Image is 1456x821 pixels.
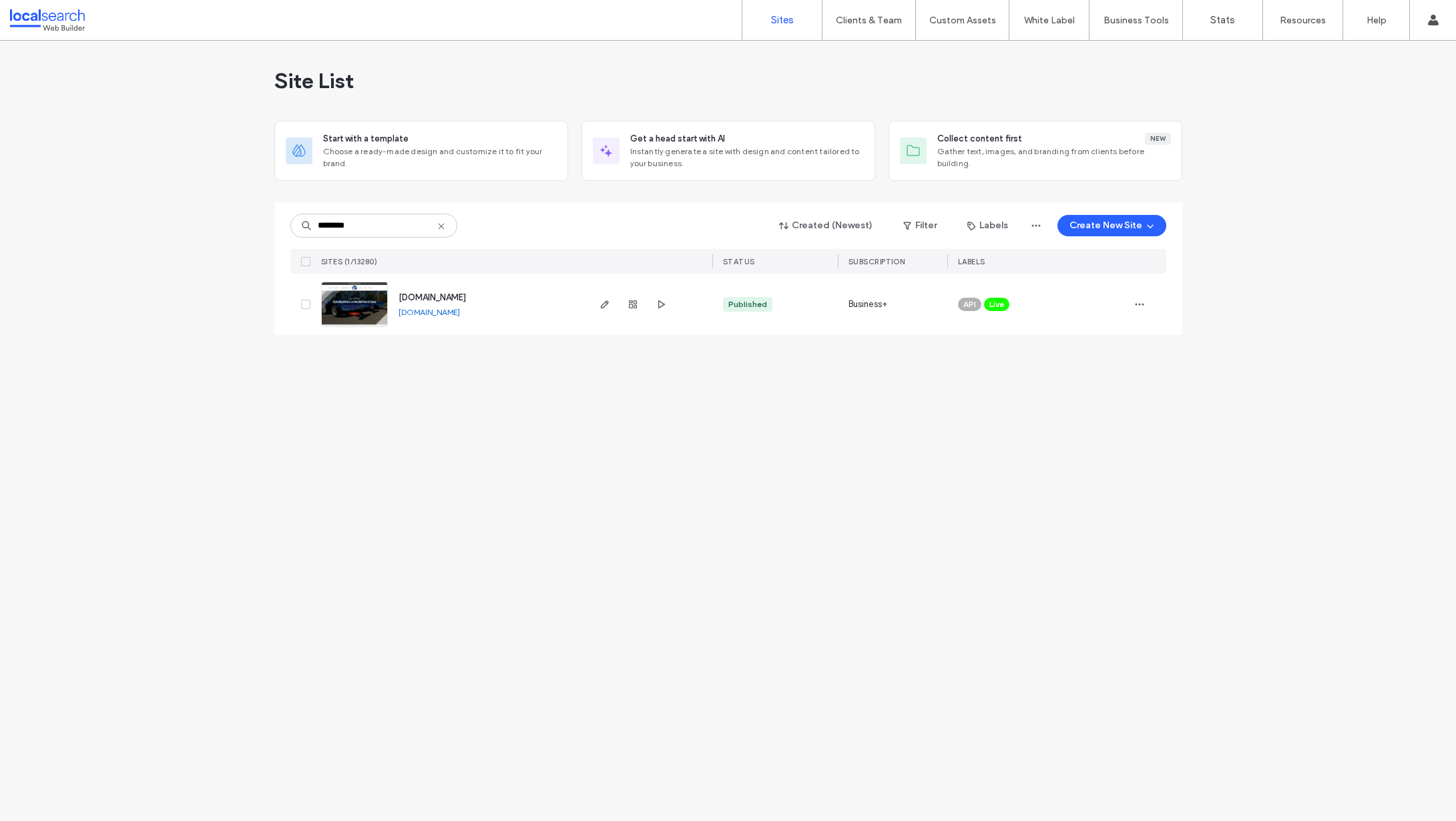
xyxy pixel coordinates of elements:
button: Filter [890,215,950,236]
div: Get a head start with AIInstantly generate a site with design and content tailored to your business. [581,121,875,181]
div: Published [728,298,767,310]
button: Labels [955,215,1020,236]
label: Stats [1210,14,1235,26]
span: Get a head start with AI [630,132,725,146]
div: Collect content firstNewGather text, images, and branding from clients before building. [889,121,1182,181]
span: Business+ [848,298,888,311]
div: New [1145,133,1171,145]
label: White Label [1024,15,1075,26]
span: Instantly generate a site with design and content tailored to your business. [630,146,864,170]
span: Collect content first [937,132,1022,146]
span: Choose a ready-made design and customize it to fit your brand. [323,146,557,170]
label: Sites [771,14,794,26]
button: Created (Newest) [768,215,885,236]
span: API [963,298,976,310]
div: Start with a templateChoose a ready-made design and customize it to fit your brand. [274,121,568,181]
label: Help [1367,15,1387,26]
span: SITES (1/13280) [321,257,378,266]
span: LABELS [958,257,985,266]
button: Create New Site [1057,215,1166,236]
span: Gather text, images, and branding from clients before building. [937,146,1171,170]
label: Clients & Team [836,15,902,26]
a: [DOMAIN_NAME] [399,307,460,317]
span: STATUS [723,257,755,266]
label: Resources [1280,15,1326,26]
label: Custom Assets [929,15,996,26]
span: SUBSCRIPTION [848,257,905,266]
label: Business Tools [1104,15,1169,26]
a: [DOMAIN_NAME] [399,292,466,302]
span: Start with a template [323,132,409,146]
span: Site List [274,67,354,94]
span: Live [989,298,1004,310]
